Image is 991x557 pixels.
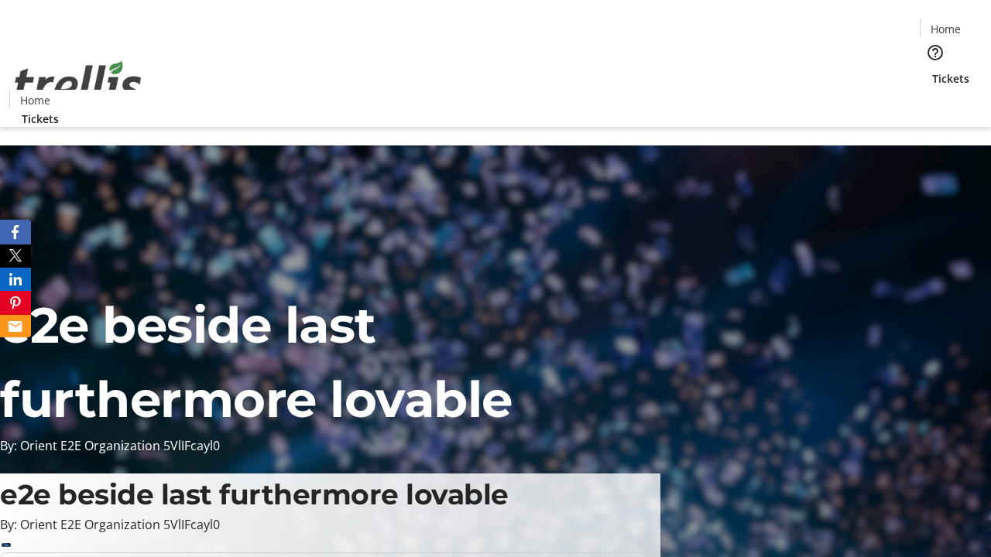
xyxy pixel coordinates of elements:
a: Tickets [9,111,71,127]
span: Tickets [932,70,969,87]
img: Orient E2E Organization 5VlIFcayl0's Logo [9,44,147,121]
a: Home [921,21,970,37]
span: Home [931,21,961,37]
a: Home [10,92,60,108]
a: Tickets [920,70,982,87]
button: Cart [920,87,951,118]
span: Tickets [22,111,59,127]
button: Help [920,37,951,68]
span: Home [20,92,50,108]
